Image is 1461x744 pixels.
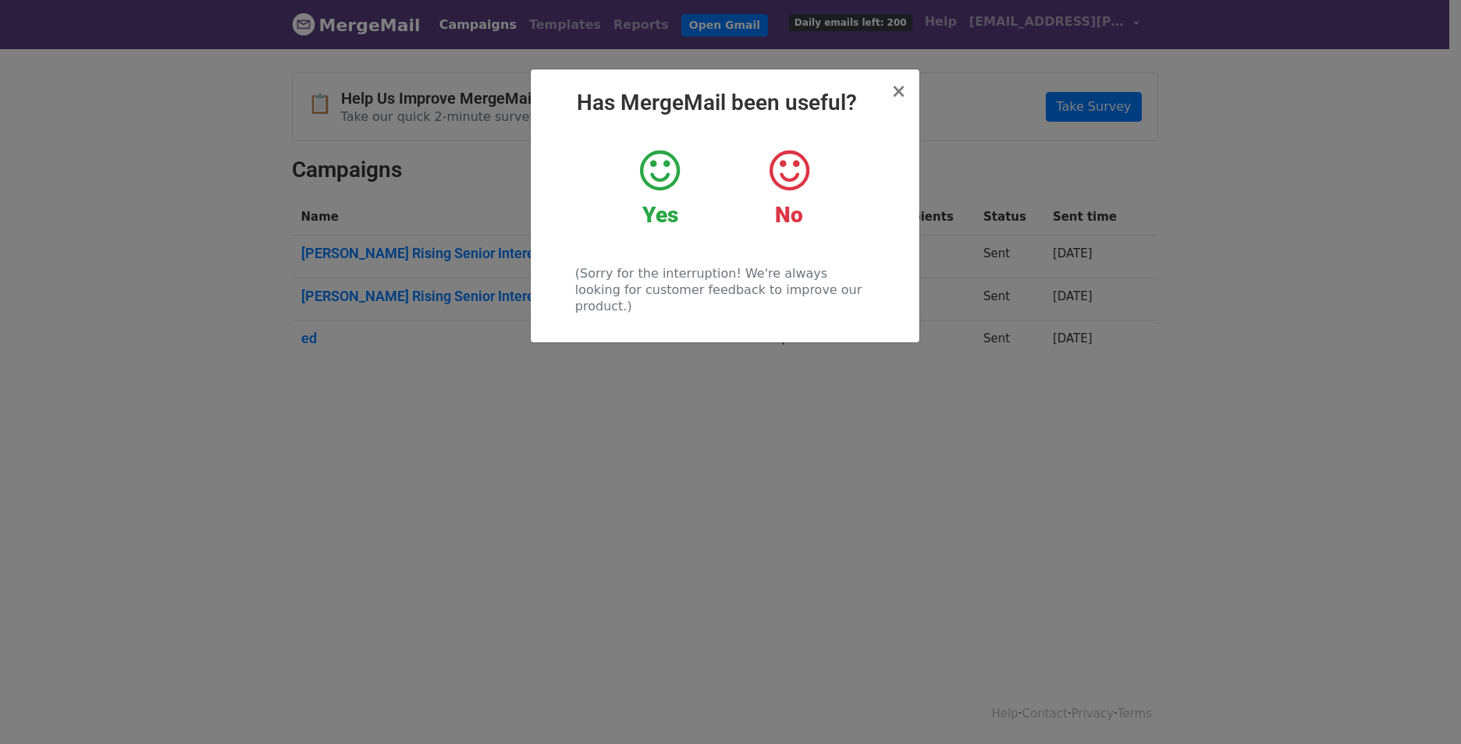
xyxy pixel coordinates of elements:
h2: Has MergeMail been useful? [543,90,907,116]
span: × [890,80,906,102]
strong: No [775,202,803,228]
a: Yes [607,147,713,229]
button: Close [890,82,906,101]
p: (Sorry for the interruption! We're always looking for customer feedback to improve our product.) [575,265,874,314]
strong: Yes [642,202,678,228]
a: No [736,147,841,229]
